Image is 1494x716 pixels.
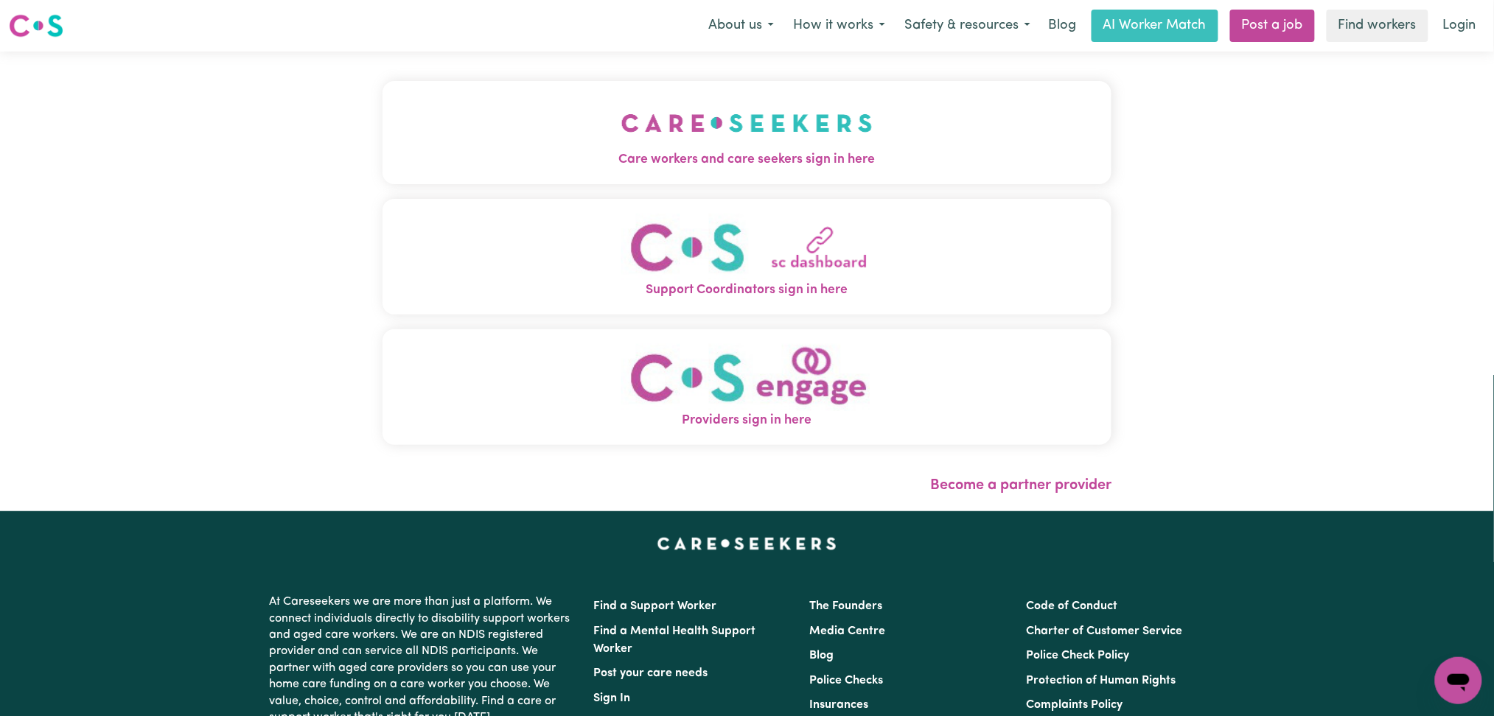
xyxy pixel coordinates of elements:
a: Code of Conduct [1026,600,1117,612]
a: Post a job [1230,10,1315,42]
a: Login [1434,10,1485,42]
a: Media Centre [810,625,886,637]
a: Careseekers logo [9,9,63,43]
a: Insurances [810,699,869,711]
a: Careseekers home page [657,538,837,550]
a: Find a Mental Health Support Worker [594,625,756,655]
span: Care workers and care seekers sign in here [383,150,1112,169]
a: Become a partner provider [930,478,1111,493]
a: Post your care needs [594,667,708,679]
a: Protection of Human Rights [1026,675,1176,687]
button: How it works [783,10,895,41]
a: Charter of Customer Service [1026,625,1182,637]
a: AI Worker Match [1092,10,1218,42]
a: Police Checks [810,675,884,687]
a: Sign In [594,692,631,704]
button: Care workers and care seekers sign in here [383,81,1112,184]
a: Blog [810,650,834,661]
button: Safety & resources [895,10,1040,41]
a: Blog [1040,10,1086,42]
iframe: Button to launch messaging window [1435,657,1482,704]
button: About us [699,10,783,41]
a: Find workers [1327,10,1428,42]
span: Providers sign in here [383,411,1112,430]
a: The Founders [810,600,883,612]
a: Police Check Policy [1026,650,1129,661]
span: Support Coordinators sign in here [383,281,1112,300]
button: Support Coordinators sign in here [383,199,1112,315]
a: Complaints Policy [1026,699,1123,711]
button: Providers sign in here [383,329,1112,445]
img: Careseekers logo [9,13,63,39]
a: Find a Support Worker [594,600,717,612]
